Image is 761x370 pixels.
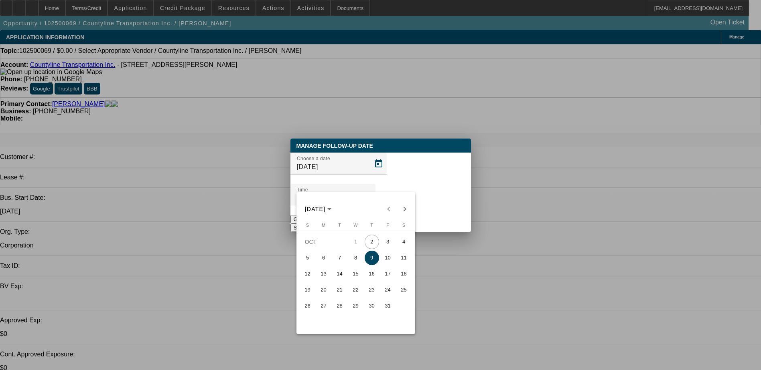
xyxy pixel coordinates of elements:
[300,266,316,282] button: October 12, 2025
[380,266,396,282] button: October 17, 2025
[332,298,348,314] button: October 28, 2025
[364,282,380,298] button: October 23, 2025
[300,250,316,266] button: October 5, 2025
[316,250,332,266] button: October 6, 2025
[316,282,332,298] button: October 20, 2025
[381,299,395,313] span: 31
[300,282,316,298] button: October 19, 2025
[397,201,413,217] button: Next month
[316,298,332,314] button: October 27, 2025
[332,282,348,298] button: October 21, 2025
[300,267,315,281] span: 12
[397,235,411,249] span: 4
[365,299,379,313] span: 30
[380,282,396,298] button: October 24, 2025
[402,223,405,227] span: S
[317,251,331,265] span: 6
[397,251,411,265] span: 11
[364,298,380,314] button: October 30, 2025
[348,234,364,250] button: October 1, 2025
[364,266,380,282] button: October 16, 2025
[317,267,331,281] span: 13
[332,266,348,282] button: October 14, 2025
[396,282,412,298] button: October 25, 2025
[349,267,363,281] span: 15
[381,235,395,249] span: 3
[349,251,363,265] span: 8
[396,250,412,266] button: October 11, 2025
[381,283,395,297] span: 24
[396,266,412,282] button: October 18, 2025
[397,267,411,281] span: 18
[306,223,309,227] span: S
[348,266,364,282] button: October 15, 2025
[396,234,412,250] button: October 4, 2025
[364,234,380,250] button: October 2, 2025
[302,202,335,216] button: Choose month and year
[370,223,373,227] span: T
[349,235,363,249] span: 1
[380,250,396,266] button: October 10, 2025
[348,250,364,266] button: October 8, 2025
[365,267,379,281] span: 16
[381,251,395,265] span: 10
[365,235,379,249] span: 2
[333,251,347,265] span: 7
[317,283,331,297] span: 20
[380,298,396,314] button: October 31, 2025
[332,250,348,266] button: October 7, 2025
[348,298,364,314] button: October 29, 2025
[317,299,331,313] span: 27
[300,234,348,250] td: OCT
[397,283,411,297] span: 25
[353,223,357,227] span: W
[333,267,347,281] span: 14
[300,299,315,313] span: 26
[365,251,379,265] span: 9
[380,234,396,250] button: October 3, 2025
[333,283,347,297] span: 21
[386,223,389,227] span: F
[316,266,332,282] button: October 13, 2025
[349,283,363,297] span: 22
[349,299,363,313] span: 29
[305,206,326,212] span: [DATE]
[381,267,395,281] span: 17
[300,251,315,265] span: 5
[300,283,315,297] span: 19
[322,223,325,227] span: M
[365,283,379,297] span: 23
[364,250,380,266] button: October 9, 2025
[338,223,341,227] span: T
[300,298,316,314] button: October 26, 2025
[333,299,347,313] span: 28
[348,282,364,298] button: October 22, 2025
